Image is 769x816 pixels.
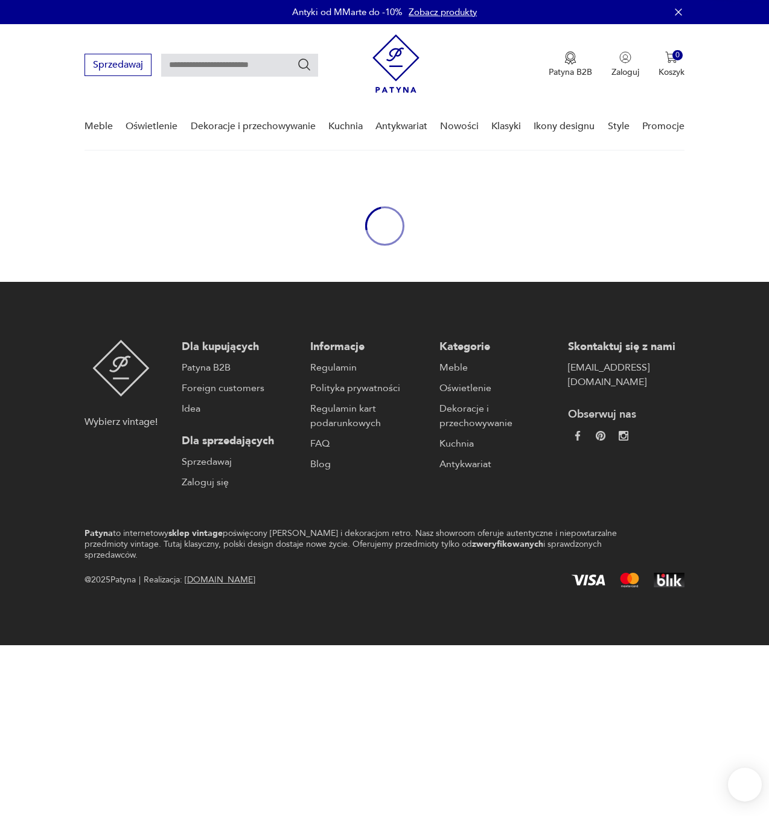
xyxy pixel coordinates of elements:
[564,51,576,65] img: Ikona medalu
[596,431,605,441] img: 37d27d81a828e637adc9f9cb2e3d3a8a.webp
[665,51,677,63] img: Ikona koszyka
[472,538,543,550] strong: zweryfikowanych
[568,407,684,422] p: Obserwuj nas
[440,103,479,150] a: Nowości
[310,401,427,430] a: Regulamin kart podarunkowych
[85,103,113,150] a: Meble
[439,436,556,451] a: Kuchnia
[439,457,556,471] a: Antykwariat
[611,51,639,78] button: Zaloguj
[620,573,639,587] img: Mastercard
[659,66,684,78] p: Koszyk
[126,103,177,150] a: Oświetlenie
[439,360,556,375] a: Meble
[568,360,684,389] a: [EMAIL_ADDRESS][DOMAIN_NAME]
[310,457,427,471] a: Blog
[728,768,762,802] iframe: Smartsupp widget button
[568,340,684,354] p: Skontaktuj się z nami
[608,103,630,150] a: Style
[85,62,152,70] a: Sprzedawaj
[409,6,477,18] a: Zobacz produkty
[182,475,298,489] a: Zaloguj się
[191,103,316,150] a: Dekoracje i przechowywanie
[182,434,298,448] p: Dla sprzedających
[85,528,113,539] strong: Patyna
[92,340,150,397] img: Patyna - sklep z meblami i dekoracjami vintage
[185,574,255,585] a: [DOMAIN_NAME]
[182,454,298,469] a: Sprzedawaj
[310,340,427,354] p: Informacje
[182,401,298,416] a: Idea
[182,360,298,375] a: Patyna B2B
[168,528,223,539] strong: sklep vintage
[182,381,298,395] a: Foreign customers
[292,6,403,18] p: Antyki od MMarte do -10%
[659,51,684,78] button: 0Koszyk
[549,66,592,78] p: Patyna B2B
[85,415,158,429] p: Wybierz vintage!
[182,340,298,354] p: Dla kupujących
[573,431,582,441] img: da9060093f698e4c3cedc1453eec5031.webp
[310,360,427,375] a: Regulamin
[85,573,136,587] span: @ 2025 Patyna
[375,103,427,150] a: Antykwariat
[611,66,639,78] p: Zaloguj
[654,573,684,587] img: BLIK
[144,573,255,587] span: Realizacja:
[439,381,556,395] a: Oświetlenie
[619,51,631,63] img: Ikonka użytkownika
[534,103,595,150] a: Ikony designu
[672,50,683,60] div: 0
[310,381,427,395] a: Polityka prywatności
[642,103,684,150] a: Promocje
[85,54,152,76] button: Sprzedawaj
[85,528,642,561] p: to internetowy poświęcony [PERSON_NAME] i dekoracjom retro. Nasz showroom oferuje autentyczne i n...
[139,573,141,587] div: |
[439,340,556,354] p: Kategorie
[310,436,427,451] a: FAQ
[328,103,363,150] a: Kuchnia
[491,103,521,150] a: Klasyki
[619,431,628,441] img: c2fd9cf7f39615d9d6839a72ae8e59e5.webp
[549,51,592,78] a: Ikona medaluPatyna B2B
[439,401,556,430] a: Dekoracje i przechowywanie
[372,34,420,93] img: Patyna - sklep z meblami i dekoracjami vintage
[572,575,605,585] img: Visa
[549,51,592,78] button: Patyna B2B
[297,57,311,72] button: Szukaj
